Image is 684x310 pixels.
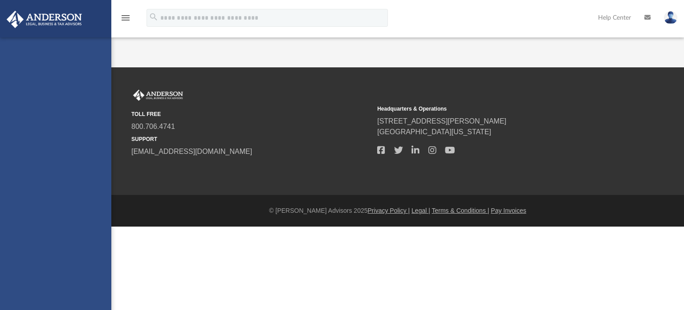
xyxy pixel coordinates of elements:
a: [GEOGRAPHIC_DATA][US_STATE] [377,128,491,136]
a: Privacy Policy | [368,207,410,214]
small: Headquarters & Operations [377,105,617,113]
a: Pay Invoices [491,207,526,214]
div: © [PERSON_NAME] Advisors 2025 [111,206,684,215]
i: menu [120,12,131,23]
img: Anderson Advisors Platinum Portal [4,11,85,28]
a: [STREET_ADDRESS][PERSON_NAME] [377,117,506,125]
a: 800.706.4741 [131,123,175,130]
img: User Pic [664,11,677,24]
small: SUPPORT [131,135,371,143]
i: search [149,12,159,22]
small: TOLL FREE [131,110,371,118]
a: menu [120,17,131,23]
img: Anderson Advisors Platinum Portal [131,90,185,101]
a: [EMAIL_ADDRESS][DOMAIN_NAME] [131,148,252,155]
a: Legal | [411,207,430,214]
a: Terms & Conditions | [432,207,489,214]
